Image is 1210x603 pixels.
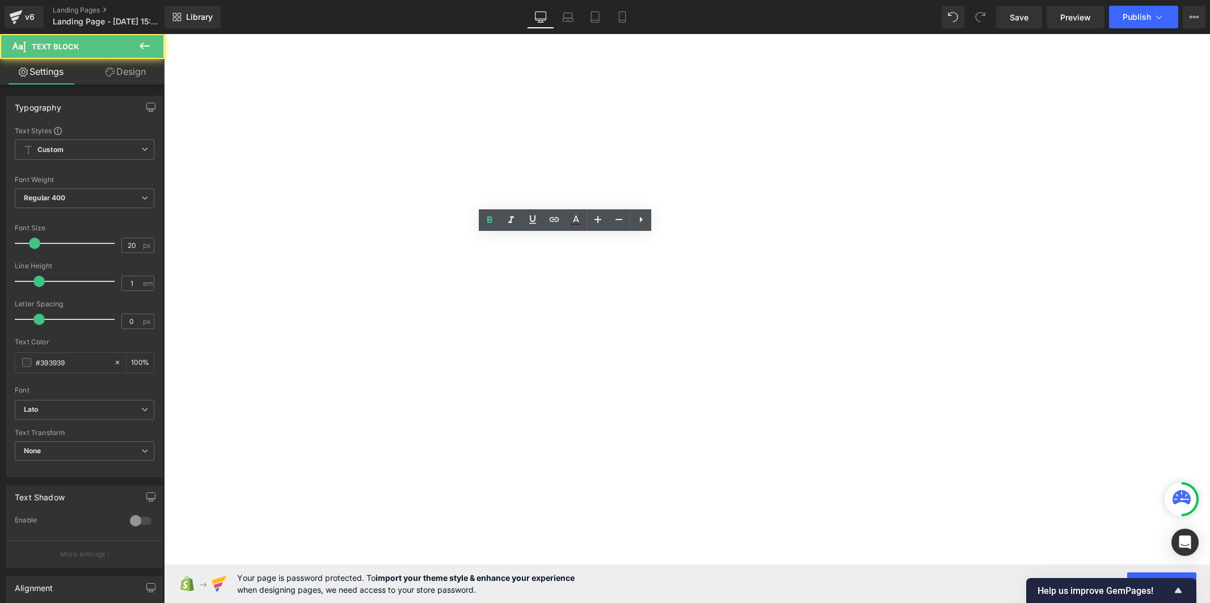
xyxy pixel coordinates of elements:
[942,6,964,28] button: Undo
[60,549,106,559] p: More settings
[32,42,79,51] span: Text Block
[15,224,154,232] div: Font Size
[37,145,64,155] b: Custom
[7,541,162,567] button: More settings
[15,577,53,593] div: Alignment
[1038,584,1185,597] button: Show survey - Help us improve GemPages!
[554,6,581,28] a: Laptop
[581,6,609,28] a: Tablet
[1010,11,1028,23] span: Save
[1038,585,1171,596] span: Help us improve GemPages!
[24,446,41,455] b: None
[237,572,575,596] span: Your page is password protected. To when designing pages, we need access to your store password.
[36,356,108,369] input: Color
[53,6,183,15] a: Landing Pages
[165,6,221,28] a: New Library
[24,405,39,415] i: Lato
[143,242,153,249] span: px
[15,516,119,528] div: Enable
[969,6,992,28] button: Redo
[143,318,153,325] span: px
[53,17,162,26] span: Landing Page - [DATE] 15:41:56
[186,12,213,22] span: Library
[15,96,61,112] div: Typography
[1171,529,1199,556] div: Open Intercom Messenger
[15,300,154,308] div: Letter Spacing
[15,429,154,437] div: Text Transform
[15,486,65,502] div: Text Shadow
[1060,11,1091,23] span: Preview
[1127,572,1196,595] button: Allow access
[15,386,154,394] div: Font
[15,262,154,270] div: Line Height
[1047,6,1104,28] a: Preview
[376,573,575,583] strong: import your theme style & enhance your experience
[24,193,66,202] b: Regular 400
[1123,12,1151,22] span: Publish
[1109,6,1178,28] button: Publish
[15,176,154,184] div: Font Weight
[143,280,153,287] span: em
[23,10,37,24] div: v6
[127,353,154,373] div: %
[527,6,554,28] a: Desktop
[609,6,636,28] a: Mobile
[85,59,167,85] a: Design
[1183,6,1205,28] button: More
[15,126,154,135] div: Text Styles
[5,6,44,28] a: v6
[15,338,154,346] div: Text Color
